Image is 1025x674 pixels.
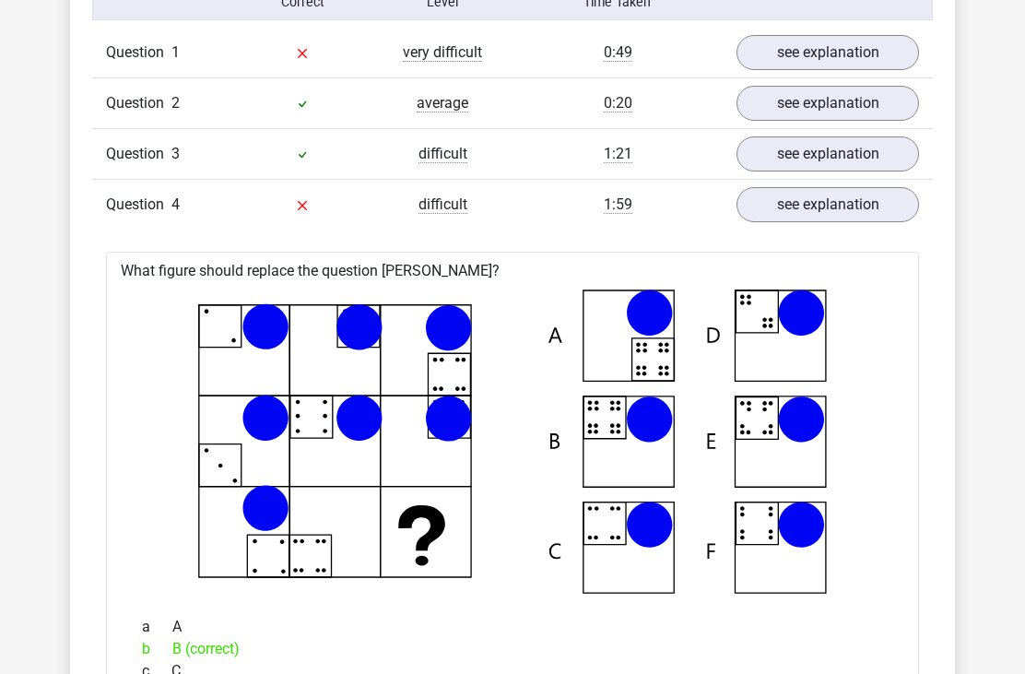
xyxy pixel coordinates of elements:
span: 0:20 [604,94,632,112]
span: a [142,616,172,638]
span: 3 [171,145,180,162]
a: see explanation [736,86,919,121]
span: 1 [171,43,180,61]
span: difficult [418,195,467,214]
span: 2 [171,94,180,112]
span: Question [106,92,171,114]
a: see explanation [736,187,919,222]
span: b [142,638,172,660]
a: see explanation [736,136,919,171]
span: average [417,94,468,112]
span: Question [106,143,171,165]
div: B (correct) [128,638,897,660]
span: 1:59 [604,195,632,214]
div: A [128,616,897,638]
span: difficult [418,145,467,163]
span: 0:49 [604,43,632,62]
span: 1:21 [604,145,632,163]
span: Question [106,194,171,216]
span: 4 [171,195,180,213]
span: Question [106,41,171,64]
a: see explanation [736,35,919,70]
span: very difficult [403,43,482,62]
